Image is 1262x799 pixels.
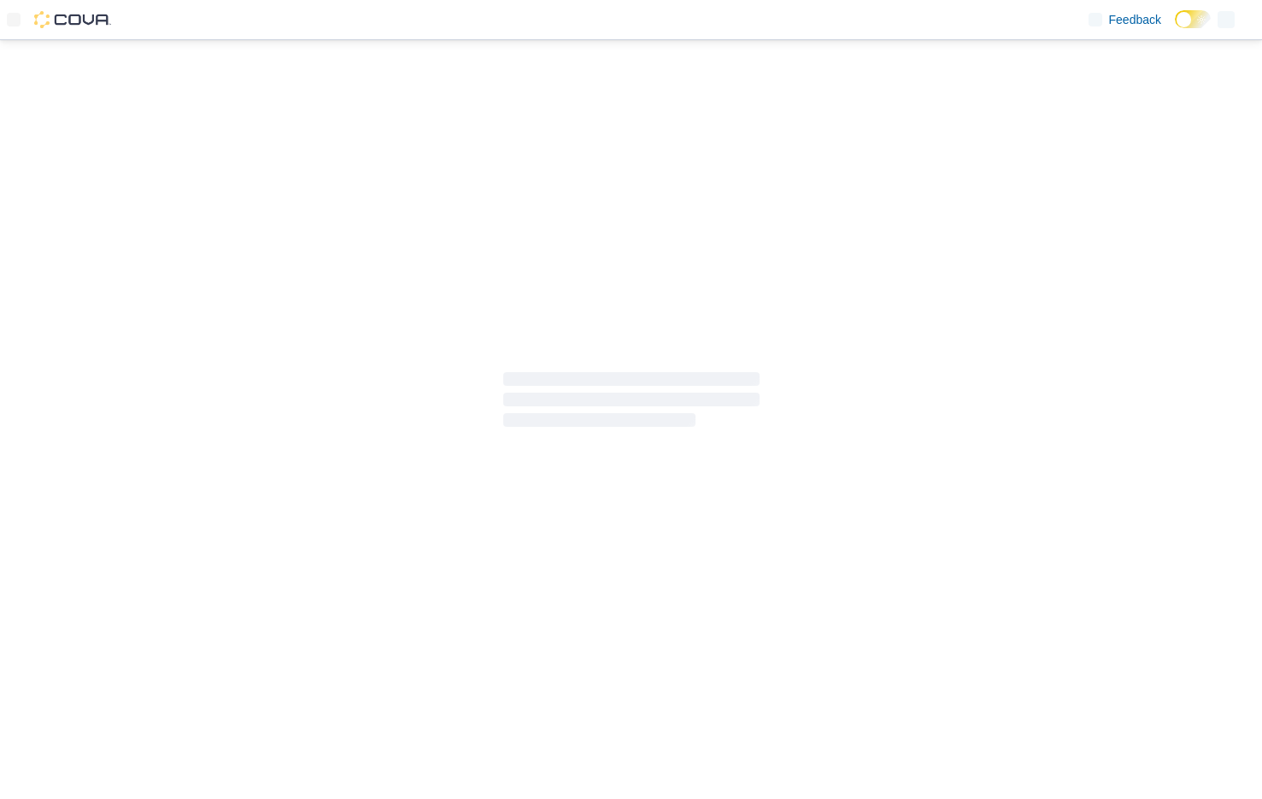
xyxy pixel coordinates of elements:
input: Dark Mode [1175,10,1211,28]
span: Loading [503,376,760,430]
span: Feedback [1109,11,1161,28]
img: Cova [34,11,111,28]
span: Dark Mode [1175,28,1176,29]
a: Feedback [1082,3,1168,37]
